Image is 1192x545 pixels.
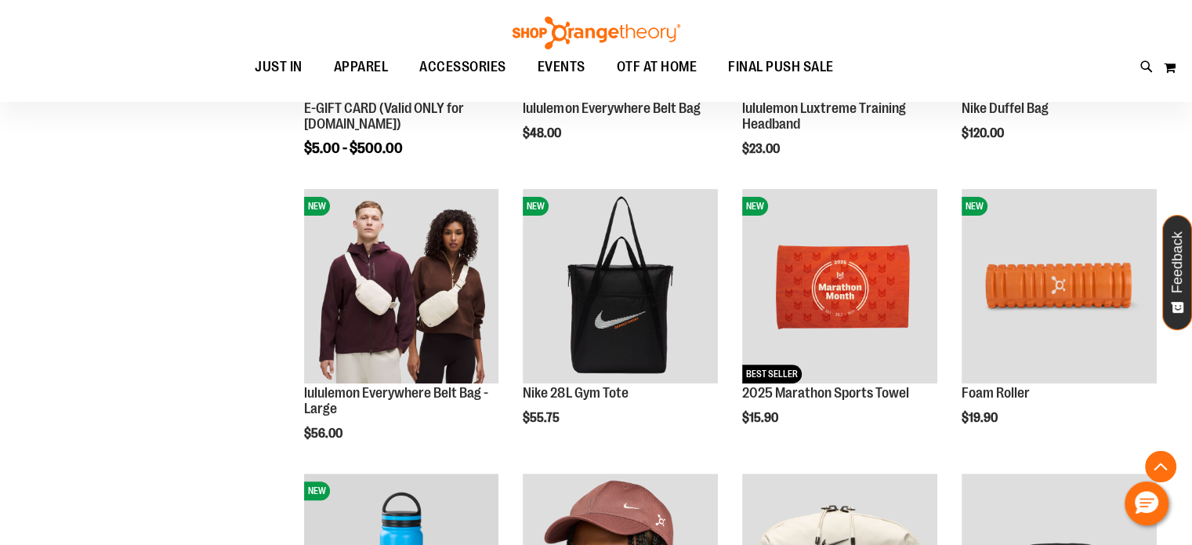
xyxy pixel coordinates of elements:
span: $120.00 [962,126,1006,140]
span: FINAL PUSH SALE [728,49,834,85]
div: product [296,181,507,481]
span: $23.00 [742,142,782,156]
a: Nike 28L Gym ToteNEW [523,189,718,387]
a: lululemon Everywhere Belt Bag - LargeNEW [304,189,499,387]
span: NEW [523,197,549,216]
a: Foam Roller [962,385,1030,401]
a: Foam RollerNEW [962,189,1157,387]
button: Back To Top [1145,451,1176,482]
a: E-GIFT CARD (Valid ONLY for [DOMAIN_NAME]) [304,100,464,132]
button: Hello, have a question? Let’s chat. [1125,481,1168,525]
img: Nike 28L Gym Tote [523,189,718,384]
span: ACCESSORIES [419,49,506,85]
span: NEW [304,197,330,216]
span: JUST IN [255,49,303,85]
span: $15.90 [742,411,781,425]
span: BEST SELLER [742,365,802,383]
span: $56.00 [304,427,345,441]
span: EVENTS [538,49,585,85]
button: Feedback - Show survey [1162,215,1192,330]
span: $5.00 - $500.00 [304,140,403,156]
a: OTF AT HOME [601,49,713,85]
span: $19.90 [962,411,1000,425]
span: APPAREL [334,49,389,85]
div: product [954,181,1165,466]
a: Nike Duffel Bag [962,100,1049,116]
img: Foam Roller [962,189,1157,384]
span: NEW [304,481,330,500]
img: lululemon Everywhere Belt Bag - Large [304,189,499,384]
img: 2025 Marathon Sports Towel [742,189,937,384]
span: OTF AT HOME [617,49,697,85]
img: Shop Orangetheory [510,16,683,49]
span: NEW [742,197,768,216]
a: EVENTS [522,49,601,85]
span: NEW [962,197,987,216]
div: product [515,181,726,466]
a: 2025 Marathon Sports TowelNEWBEST SELLER [742,189,937,387]
a: APPAREL [318,49,404,85]
span: $48.00 [523,126,563,140]
a: lululemon Luxtreme Training Headband [742,100,906,132]
a: lululemon Everywhere Belt Bag [523,100,700,116]
span: Feedback [1170,231,1185,293]
div: product [734,181,945,466]
a: lululemon Everywhere Belt Bag - Large [304,385,488,416]
span: $55.75 [523,411,562,425]
a: ACCESSORIES [404,49,522,85]
a: JUST IN [239,49,318,85]
a: 2025 Marathon Sports Towel [742,385,909,401]
a: FINAL PUSH SALE [712,49,850,85]
a: Nike 28L Gym Tote [523,385,628,401]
